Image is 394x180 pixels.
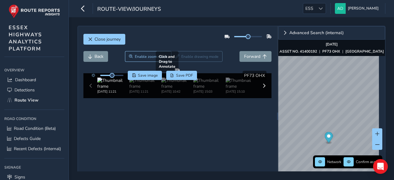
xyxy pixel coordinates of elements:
[176,73,193,78] span: Save PDF
[345,49,384,54] strong: [GEOGRAPHIC_DATA]
[129,89,161,94] div: [DATE] 11:21
[279,49,317,54] strong: ASSET NO. 41400192
[4,95,64,105] a: Route View
[125,51,171,62] button: Zoom
[244,73,265,78] span: PF73 OHX
[226,89,258,94] div: [DATE] 15:10
[94,36,121,42] span: Close journey
[128,71,162,80] button: Save
[335,3,381,14] button: [PERSON_NAME]
[289,31,344,35] span: Advanced Search (internal)
[327,159,341,164] span: Network
[373,159,388,174] div: Open Intercom Messenger
[4,163,64,172] div: Signage
[97,78,129,89] img: Thumbnail frame
[138,73,158,78] span: Save image
[239,51,271,62] button: Forward
[4,134,64,144] a: Defects Guide
[161,89,193,94] div: [DATE] 10:42
[279,49,384,54] div: | |
[326,42,338,47] strong: [DATE]
[278,26,385,40] a: Expand
[14,136,41,142] span: Defects Guide
[15,77,36,83] span: Dashboard
[94,54,103,59] span: Back
[14,126,56,131] span: Road Condition (Beta)
[97,89,129,94] div: [DATE] 11:21
[97,5,161,14] span: route-view/journeys
[4,144,64,154] a: Recent Defects (Internal)
[4,123,64,134] a: Road Condition (Beta)
[166,71,197,80] button: PDF
[4,75,64,85] a: Dashboard
[4,114,64,123] div: Road Condition
[356,159,380,164] span: Confirm assets
[322,49,340,54] strong: PF73 OHX
[9,4,60,18] img: rr logo
[193,78,225,89] img: Thumbnail frame
[193,89,225,94] div: [DATE] 15:03
[4,66,64,75] div: Overview
[161,78,193,89] img: Thumbnail frame
[129,78,161,89] img: Thumbnail frame
[83,51,108,62] button: Back
[14,87,35,93] span: Detections
[324,132,333,145] div: Map marker
[348,3,379,14] span: [PERSON_NAME]
[244,54,260,59] span: Forward
[83,34,125,45] button: Close journey
[14,146,61,152] span: Recent Defects (Internal)
[335,3,346,14] img: diamond-layout
[303,3,316,14] span: ESS
[14,174,25,180] span: Signs
[14,97,38,103] span: Route View
[9,24,42,52] span: ESSEX HIGHWAYS ANALYTICS PLATFORM
[135,54,167,59] span: Enable zoom mode
[226,78,258,89] img: Thumbnail frame
[4,85,64,95] a: Detections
